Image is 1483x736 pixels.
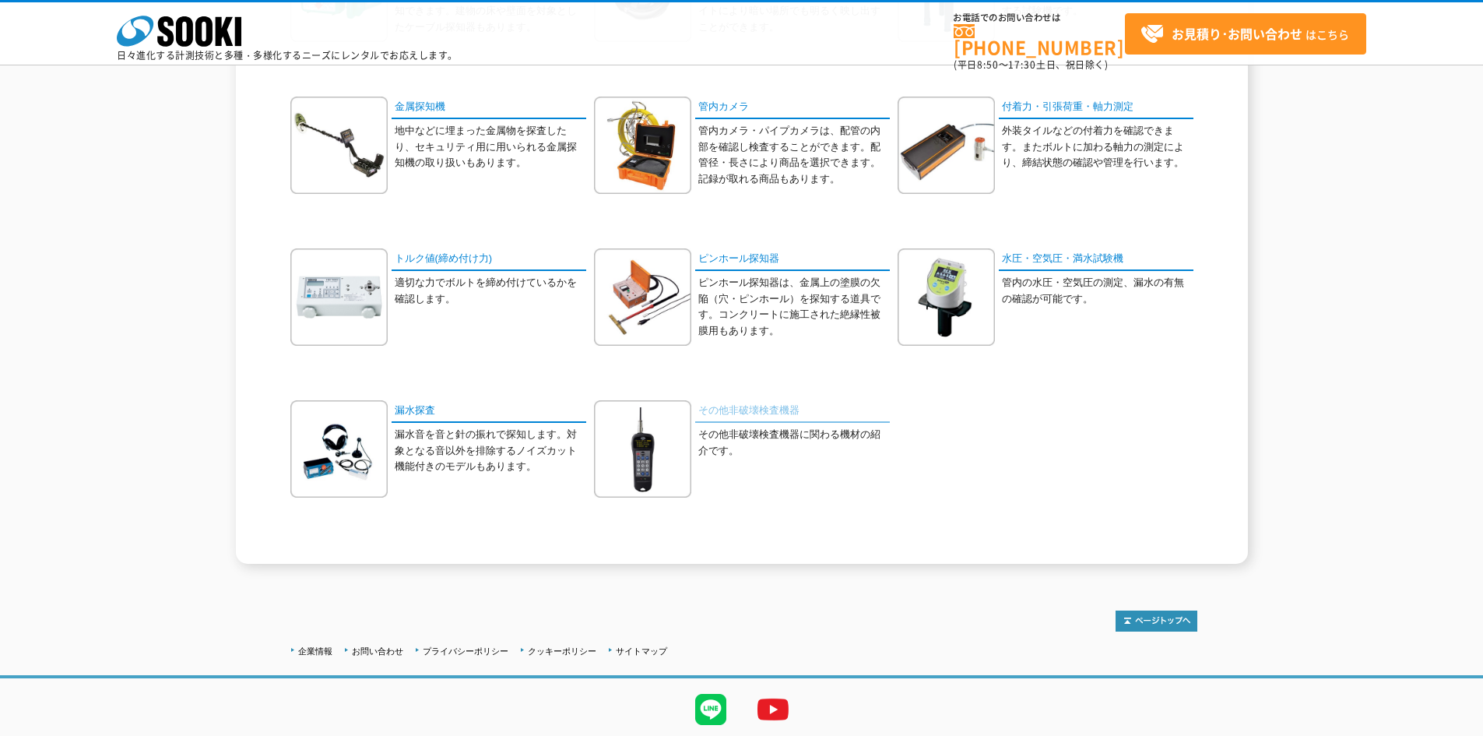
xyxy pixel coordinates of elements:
[298,646,332,656] a: 企業情報
[999,248,1193,271] a: 水圧・空気圧・満水試験機
[1125,13,1366,55] a: お見積り･お問い合わせはこちら
[698,275,890,340] p: ピンホール探知器は、金属上の塗膜の欠陥（穴・ピンホール）を探知する道具です。コンクリートに施工された絶縁性被膜用もあります。
[616,646,667,656] a: サイトマップ
[392,248,586,271] a: トルク値(締め付け力)
[1116,611,1197,632] img: トップページへ
[1140,23,1349,46] span: はこちら
[290,97,388,194] img: 金属探知機
[395,275,586,308] p: 適切な力でボルトを締め付けているかを確認します。
[528,646,596,656] a: クッキーポリシー
[395,123,586,171] p: 地中などに埋まった金属物を探査したり、セキュリティ用に用いられる金属探知機の取り扱いもあります。
[695,97,890,119] a: 管内カメラ
[695,248,890,271] a: ピンホール探知器
[1002,275,1193,308] p: 管内の水圧・空気圧の測定、漏水の有無の確認が可能です。
[898,97,995,194] img: 付着力・引張荷重・軸力測定
[117,51,458,60] p: 日々進化する計測技術と多種・多様化するニーズにレンタルでお応えします。
[999,97,1193,119] a: 付着力・引張荷重・軸力測定
[395,427,586,475] p: 漏水音を音と針の振れで探知します。対象となる音以外を排除するノイズカット機能付きのモデルもあります。
[898,248,995,346] img: 水圧・空気圧・満水試験機
[1002,123,1193,171] p: 外装タイルなどの付着力を確認できます。またボルトに加わる軸力の測定により、締結状態の確認や管理を行います。
[352,646,403,656] a: お問い合わせ
[698,123,890,188] p: 管内カメラ・パイプカメラは、配管の内部を確認し検査することができます。配管径・長さにより商品を選択できます。記録が取れる商品もあります。
[954,24,1125,56] a: [PHONE_NUMBER]
[954,13,1125,23] span: お電話でのお問い合わせは
[1008,58,1036,72] span: 17:30
[392,97,586,119] a: 金属探知機
[1172,24,1302,43] strong: お見積り･お問い合わせ
[954,58,1108,72] span: (平日 ～ 土日、祝日除く)
[698,427,890,460] p: その他非破壊検査機器に関わる機材の紹介です。
[423,646,508,656] a: プライバシーポリシー
[290,400,388,498] img: 漏水探査
[594,248,691,346] img: ピンホール探知器
[392,400,586,423] a: 漏水探査
[594,400,691,498] img: その他非破壊検査機器
[290,248,388,346] img: トルク値(締め付け力)
[695,400,890,423] a: その他非破壊検査機器
[977,58,999,72] span: 8:50
[594,97,691,194] img: 管内カメラ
